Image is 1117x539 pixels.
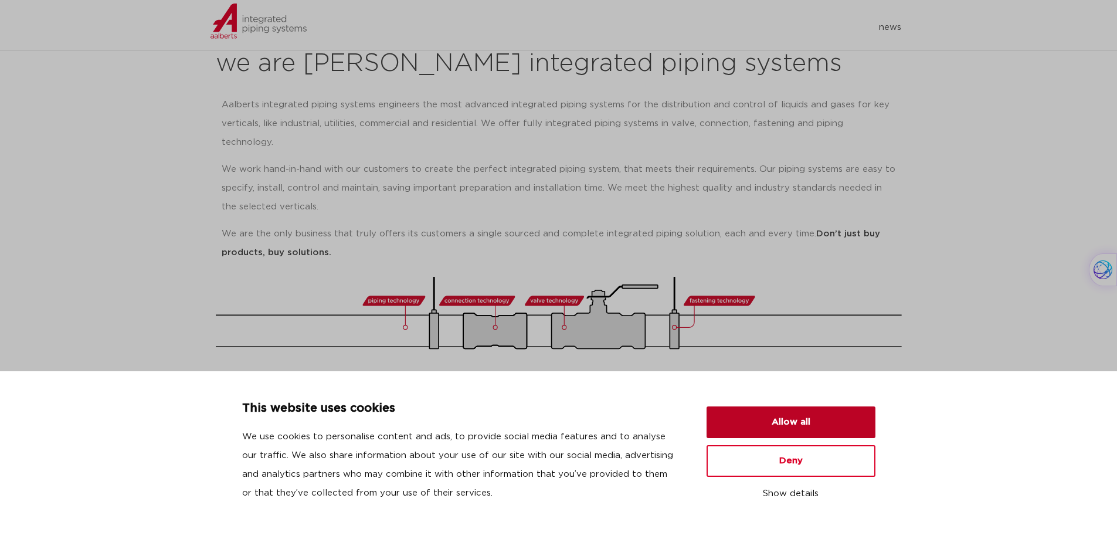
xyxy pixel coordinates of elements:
[242,428,678,503] p: We use cookies to personalise content and ads, to provide social media features and to analyse ou...
[707,445,875,477] button: Deny
[216,50,902,78] h2: we are [PERSON_NAME] integrated piping systems
[369,18,902,37] nav: Menu
[222,225,896,262] p: We are the only business that truly offers its customers a single sourced and complete integrated...
[707,484,875,504] button: Show details
[242,399,678,418] p: This website uses cookies
[707,406,875,438] button: Allow all
[222,96,896,152] p: Aalberts integrated piping systems engineers the most advanced integrated piping systems for the ...
[879,18,901,37] a: news
[222,160,896,216] p: We work hand-in-hand with our customers to create the perfect integrated piping system, that meet...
